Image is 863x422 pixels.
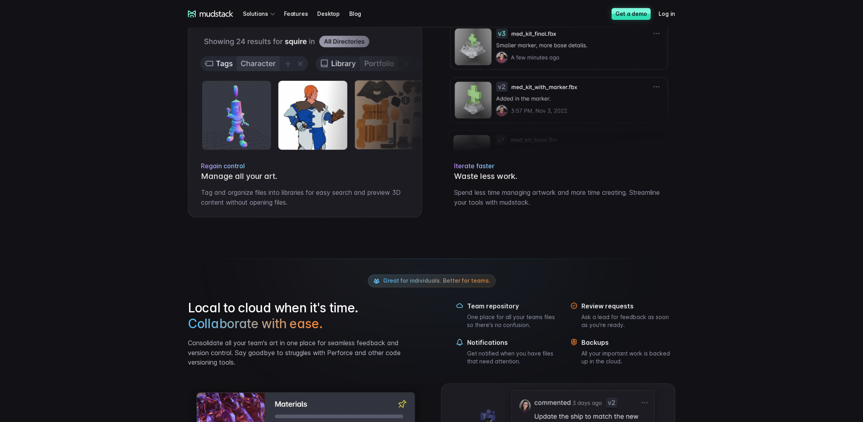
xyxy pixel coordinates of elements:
[383,277,490,284] span: Great for individuals. Better for teams.
[467,338,561,346] h4: Notifications
[132,0,162,7] span: Last name
[201,162,245,170] span: Regain control
[659,6,685,21] a: Log in
[581,338,675,346] h4: Backups
[188,24,422,152] img: add alt text todo
[349,6,371,21] a: Blog
[581,350,675,365] p: All your important work is backed up in the cloud.
[467,350,561,365] p: Get notified when you have files that need attention.
[132,33,154,40] span: Job title
[441,24,675,152] img: add alt text todo
[467,302,561,310] h4: Team repository
[2,144,7,149] input: Work with outsourced artists?
[201,171,409,181] h3: Manage all your art.
[243,6,278,21] div: Solutions
[188,10,233,17] a: mudstack logo
[188,300,407,332] h2: Local to cloud when it's time.
[201,188,409,207] p: Tag and organize files into libraries for easy search and preview 3D content without opening files.
[132,65,169,72] span: Art team size
[284,6,317,21] a: Features
[581,302,675,310] h4: Review requests
[611,8,651,20] a: Get a demo
[9,143,92,150] span: Work with outsourced artists?
[581,313,675,329] p: Ask a lead for feedback as soon as you're ready.
[467,313,561,329] p: One place for all your teams files so there's no confusion.
[454,188,662,207] p: Spend less time managing artwork and more time creating. Streamline your tools with mudstack.
[188,338,407,367] p: Consolidate all your team's art in one place for seamless feedback and version control. Say goodb...
[317,6,349,21] a: Desktop
[454,171,662,181] h3: Waste less work.
[188,316,322,332] span: Collaborate with ease.
[454,162,494,170] span: Iterate faster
